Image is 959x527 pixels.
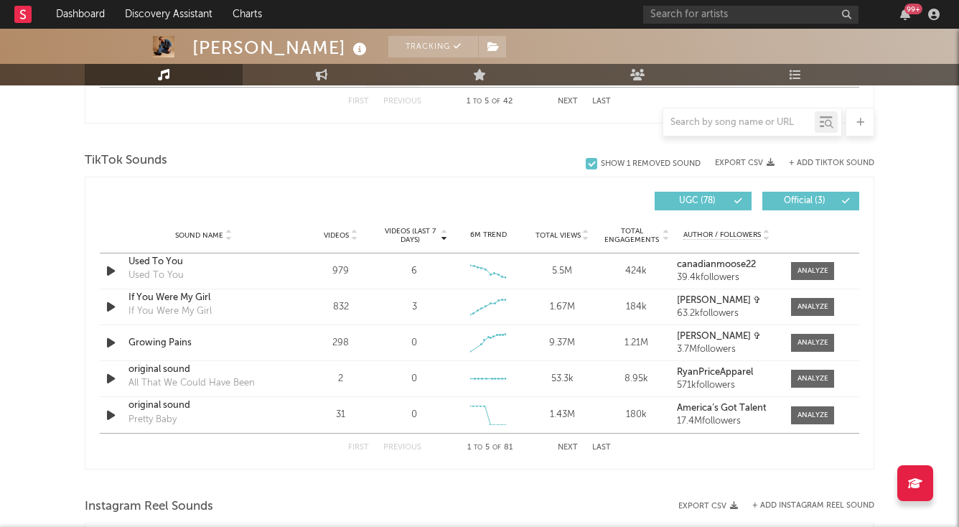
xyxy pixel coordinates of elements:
a: original sound [128,398,279,413]
button: + Add TikTok Sound [789,159,874,167]
span: Total Engagements [603,227,661,244]
input: Search by song name or URL [663,117,815,129]
a: RyanPriceApparel [677,368,777,378]
div: 1.43M [529,408,596,422]
button: Last [592,444,611,452]
button: Export CSV [678,502,738,510]
button: First [348,98,369,106]
span: Instagram Reel Sounds [85,498,213,516]
span: of [492,98,500,105]
div: 53.3k [529,372,596,386]
a: [PERSON_NAME] ✞ [677,296,777,306]
div: 5.5M [529,264,596,279]
div: 0 [411,408,417,422]
a: original sound [128,363,279,377]
div: Used To You [128,269,184,283]
div: 1 5 42 [450,93,529,111]
div: 979 [307,264,374,279]
div: 180k [603,408,670,422]
div: 3 [412,300,417,314]
button: Tracking [388,36,478,57]
a: America’s Got Talent [677,404,777,414]
button: + Add TikTok Sound [775,159,874,167]
strong: [PERSON_NAME] ✞ [677,296,761,305]
div: 31 [307,408,374,422]
div: 298 [307,336,374,350]
div: 2 [307,372,374,386]
span: to [473,98,482,105]
span: Sound Name [175,231,223,240]
span: Videos [324,231,349,240]
span: TikTok Sounds [85,152,167,169]
div: + Add Instagram Reel Sound [738,502,874,510]
div: 1.67M [529,300,596,314]
button: Next [558,444,578,452]
button: Previous [383,444,421,452]
div: [PERSON_NAME] [192,36,370,60]
div: 6M Trend [455,230,522,241]
div: 99 + [904,4,922,14]
button: Next [558,98,578,106]
strong: RyanPriceApparel [677,368,753,377]
div: 832 [307,300,374,314]
button: 99+ [900,9,910,20]
button: + Add Instagram Reel Sound [752,502,874,510]
button: First [348,444,369,452]
span: Videos (last 7 days) [381,227,439,244]
div: Pretty Baby [128,413,177,427]
div: 571k followers [677,381,777,391]
div: 63.2k followers [677,309,777,319]
div: 1.21M [603,336,670,350]
div: 184k [603,300,670,314]
div: 17.4M followers [677,416,777,426]
div: 0 [411,372,417,386]
div: 8.95k [603,372,670,386]
a: Used To You [128,255,279,269]
button: UGC(78) [655,192,752,210]
div: 1 5 81 [450,439,529,457]
span: Official ( 3 ) [772,197,838,205]
span: of [492,444,501,451]
span: UGC ( 78 ) [664,197,730,205]
div: 6 [411,264,417,279]
div: All That We Could Have Been [128,376,255,391]
button: Export CSV [715,159,775,167]
a: If You Were My Girl [128,291,279,305]
button: Last [592,98,611,106]
a: [PERSON_NAME] ✞ [677,332,777,342]
div: If You Were My Girl [128,304,212,319]
input: Search for artists [643,6,859,24]
div: 39.4k followers [677,273,777,283]
div: 424k [603,264,670,279]
div: 0 [411,336,417,350]
a: Growing Pains [128,336,279,350]
a: canadianmoose22 [677,260,777,270]
button: Previous [383,98,421,106]
strong: [PERSON_NAME] ✞ [677,332,761,341]
strong: America’s Got Talent [677,404,767,413]
span: Total Views [535,231,581,240]
div: 9.37M [529,336,596,350]
div: 3.7M followers [677,345,777,355]
div: Show 1 Removed Sound [601,159,701,169]
span: to [474,444,482,451]
button: Official(3) [762,192,859,210]
strong: canadianmoose22 [677,260,756,269]
span: Author / Followers [683,230,761,240]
